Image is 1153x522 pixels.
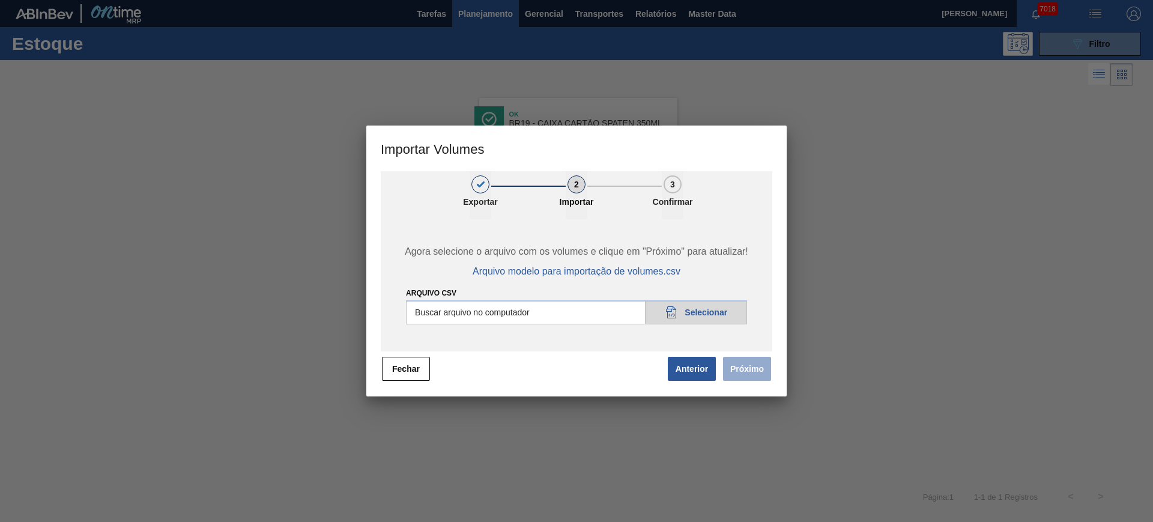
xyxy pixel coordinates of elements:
span: Arquivo modelo para importação de volumes.csv [473,266,680,277]
span: Agora selecione o arquivo com os volumes e clique em "Próximo" para atualizar! [395,246,758,257]
p: Confirmar [643,197,703,207]
button: Anterior [668,357,716,381]
button: Fechar [382,357,430,381]
h3: Importar Volumes [366,126,787,171]
div: 1 [471,175,489,193]
button: 3Confirmar [662,171,683,219]
div: 2 [567,175,586,193]
button: 2Importar [566,171,587,219]
p: Importar [546,197,607,207]
p: Exportar [450,197,510,207]
button: 1Exportar [470,171,491,219]
label: Arquivo csv [406,289,456,297]
div: 3 [664,175,682,193]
